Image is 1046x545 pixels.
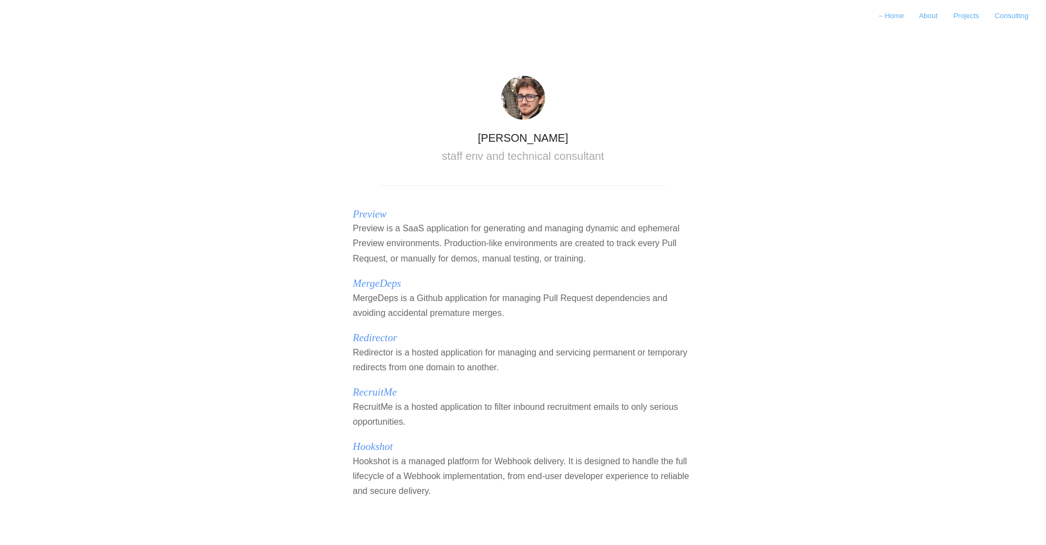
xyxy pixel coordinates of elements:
a: ←Home [871,7,910,24]
p: RecruitMe is a hosted application to filter inbound recruitment emails to only serious opportunit... [353,399,693,429]
a: RecruitMe [353,386,397,398]
a: Redirector [353,332,398,343]
img: avatar@2x.jpg [501,76,545,120]
a: Projects [947,7,986,24]
a: Preview [353,208,387,220]
a: About [913,7,944,24]
h2: staff env and technical consultant [381,149,666,163]
a: Hookshot [353,441,393,452]
p: Preview is a SaaS application for generating and managing dynamic and ephemeral Preview environme... [353,221,693,266]
span: ← [877,12,885,20]
p: Hookshot is a managed platform for Webhook delivery. It is designed to handle the full lifecycle ... [353,454,693,499]
h1: [PERSON_NAME] [381,132,666,143]
a: MergeDeps [353,277,401,289]
p: Redirector is a hosted application for managing and servicing permanent or temporary redirects fr... [353,345,693,375]
p: MergeDeps is a Github application for managing Pull Request dependencies and avoiding accidental ... [353,291,693,320]
a: Consulting [988,7,1035,24]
